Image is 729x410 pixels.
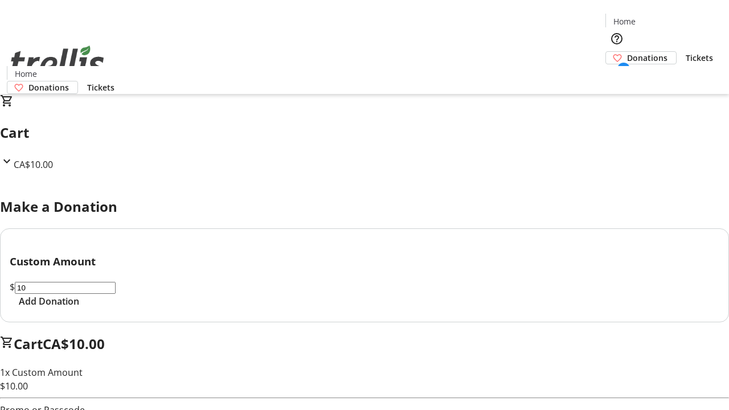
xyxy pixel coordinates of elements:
[10,294,88,308] button: Add Donation
[606,15,642,27] a: Home
[14,158,53,171] span: CA$10.00
[605,64,628,87] button: Cart
[19,294,79,308] span: Add Donation
[605,51,677,64] a: Donations
[7,81,78,94] a: Donations
[605,27,628,50] button: Help
[10,281,15,293] span: $
[7,33,108,90] img: Orient E2E Organization beH4mT8MHe's Logo
[677,52,722,64] a: Tickets
[10,253,719,269] h3: Custom Amount
[28,81,69,93] span: Donations
[15,68,37,80] span: Home
[613,15,636,27] span: Home
[7,68,44,80] a: Home
[78,81,124,93] a: Tickets
[15,282,116,294] input: Donation Amount
[43,334,105,353] span: CA$10.00
[87,81,114,93] span: Tickets
[627,52,667,64] span: Donations
[686,52,713,64] span: Tickets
